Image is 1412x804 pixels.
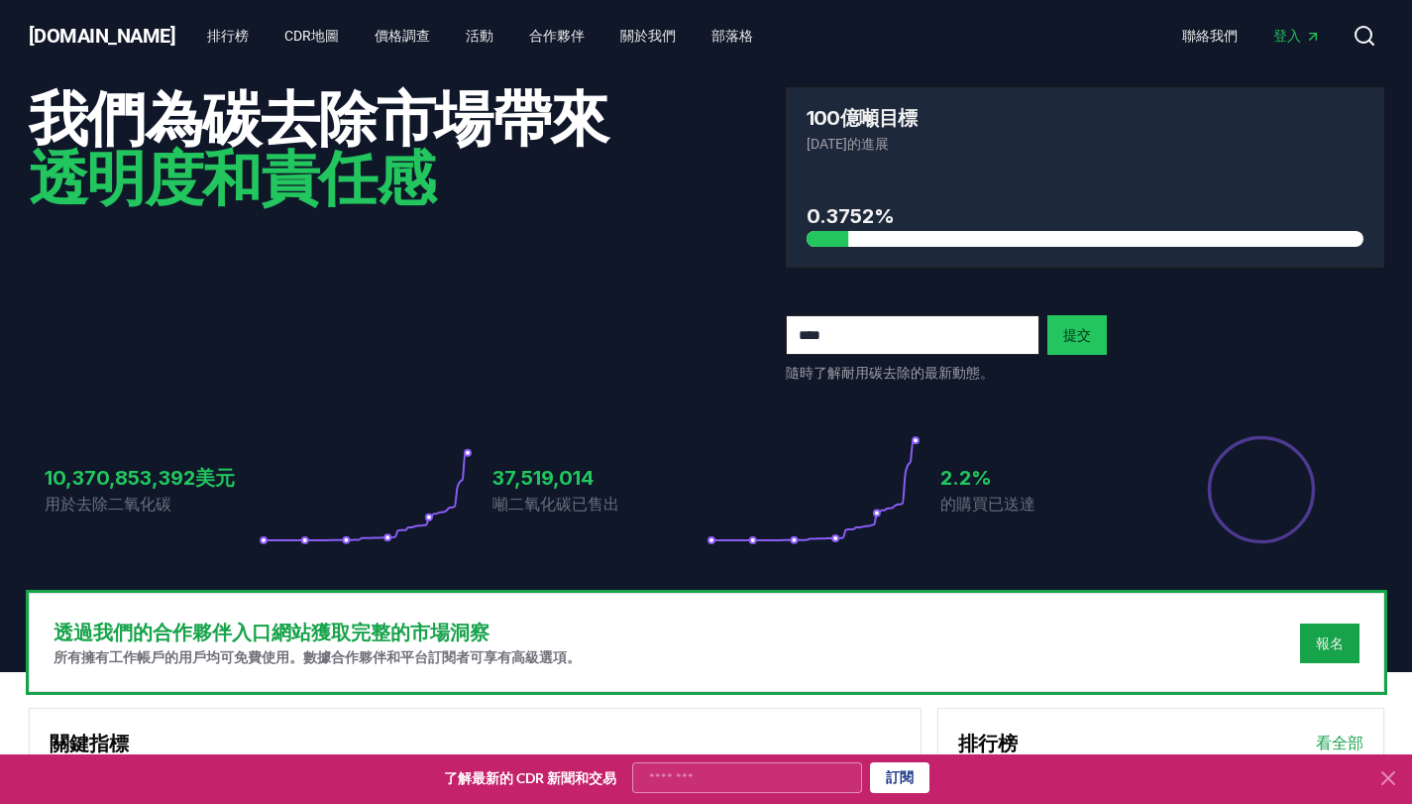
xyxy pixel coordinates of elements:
font: 提交 [1063,327,1091,343]
div: 已交付銷售額的百分比 [1206,434,1317,545]
font: 排行榜 [207,28,249,44]
font: 我們 [29,76,145,158]
font: [DATE]的進展 [807,136,889,152]
font: 的購買已送達 [940,495,1035,514]
a: 登入 [1257,18,1337,54]
font: [DOMAIN_NAME] [29,24,176,48]
a: CDR地圖 [269,18,355,54]
font: 為碳去除市場帶來 [145,76,608,158]
font: 所有擁有工作帳戶的用戶均可免費使用。數據合作夥伴和平台訂閱者可享有高級選項。 [54,649,581,665]
a: 合作夥伴 [513,18,600,54]
font: CDR地圖 [284,28,339,44]
a: 活動 [450,18,509,54]
font: 隨時了解耐用碳去除的最新動態。 [786,365,994,381]
a: 聯絡我們 [1166,18,1253,54]
font: 排行榜 [958,732,1018,755]
nav: 主要的 [1166,18,1337,54]
button: 報名 [1300,624,1359,663]
a: 報名 [1316,633,1344,653]
font: 37,519,014 [492,466,594,490]
font: 聯絡我們 [1182,28,1238,44]
font: 報名 [1316,635,1344,651]
font: 關於我們 [620,28,676,44]
font: 透明度和責任感 [29,136,435,217]
a: 看全部 [1316,732,1363,755]
font: 部落格 [711,28,753,44]
font: 合作夥伴 [529,28,585,44]
a: 價格調查 [359,18,446,54]
button: 提交 [1047,315,1107,355]
font: 2.2% [940,466,992,490]
a: 排行榜 [191,18,265,54]
font: 登入 [1273,28,1301,44]
font: 價格調查 [375,28,430,44]
font: 關鍵指標 [50,732,129,755]
font: 看全部 [1316,734,1363,752]
font: 活動 [466,28,493,44]
font: 10,370,853,392美元 [45,466,235,490]
font: 透過我們的合作夥伴入口網站獲取完整的市場洞察 [54,621,489,644]
a: [DOMAIN_NAME] [29,22,176,50]
font: 用於去除二氧化碳 [45,495,171,514]
font: 100億噸目標 [807,106,918,130]
a: 關於我們 [604,18,692,54]
a: 部落格 [696,18,769,54]
nav: 主要的 [191,18,769,54]
font: 0.3752% [807,204,895,228]
font: 噸二氧化碳已售出 [492,495,619,514]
